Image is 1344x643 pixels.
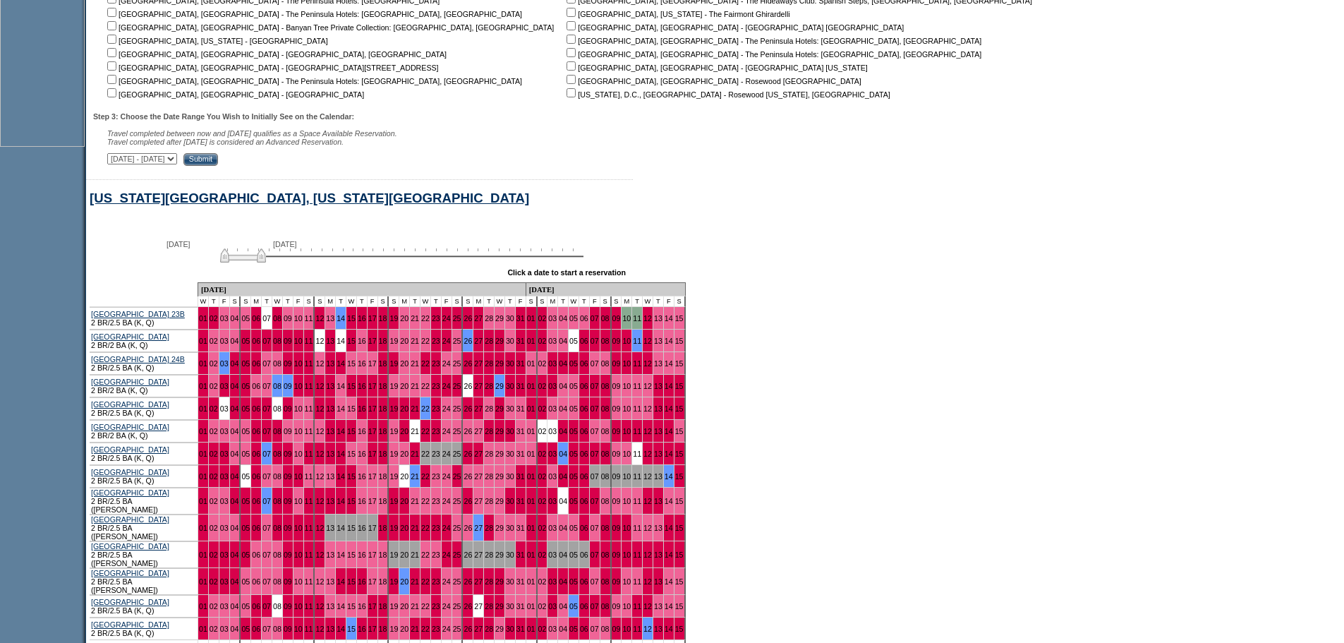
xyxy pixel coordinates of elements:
[516,427,525,435] a: 31
[643,427,652,435] a: 12
[548,404,557,413] a: 03
[622,382,631,390] a: 10
[464,359,472,368] a: 26
[379,337,387,345] a: 18
[633,427,641,435] a: 11
[273,427,281,435] a: 08
[294,359,303,368] a: 10
[442,382,451,390] a: 24
[612,427,621,435] a: 09
[538,314,547,323] a: 02
[548,337,557,345] a: 03
[633,382,641,390] a: 11
[527,404,535,413] a: 01
[654,382,662,390] a: 13
[506,314,514,323] a: 30
[368,337,377,345] a: 17
[389,404,398,413] a: 19
[633,337,641,345] a: 11
[432,314,440,323] a: 23
[262,382,271,390] a: 07
[231,450,239,458] a: 04
[231,314,239,323] a: 04
[337,450,345,458] a: 14
[442,404,451,413] a: 24
[241,359,250,368] a: 05
[622,314,631,323] a: 10
[358,314,366,323] a: 16
[347,404,356,413] a: 15
[91,445,169,454] a: [GEOGRAPHIC_DATA]
[389,314,398,323] a: 19
[241,427,250,435] a: 05
[358,337,366,345] a: 16
[91,355,185,363] a: [GEOGRAPHIC_DATA] 24B
[569,404,578,413] a: 05
[337,314,345,323] a: 14
[210,427,218,435] a: 02
[516,404,525,413] a: 31
[516,314,525,323] a: 31
[199,427,207,435] a: 01
[210,382,218,390] a: 02
[485,427,493,435] a: 28
[326,382,334,390] a: 13
[622,427,631,435] a: 10
[210,359,218,368] a: 02
[379,404,387,413] a: 18
[453,337,461,345] a: 25
[612,314,621,323] a: 09
[612,337,621,345] a: 09
[199,382,207,390] a: 01
[569,359,578,368] a: 05
[538,359,547,368] a: 02
[337,404,345,413] a: 14
[516,337,525,345] a: 31
[220,450,229,458] a: 03
[601,404,610,413] a: 08
[442,337,451,345] a: 24
[516,382,525,390] a: 31
[559,427,567,435] a: 04
[464,314,472,323] a: 26
[220,382,229,390] a: 03
[273,337,281,345] a: 08
[453,404,461,413] a: 25
[305,359,313,368] a: 11
[421,382,430,390] a: 22
[379,382,387,390] a: 18
[231,359,239,368] a: 04
[654,404,662,413] a: 13
[432,382,440,390] a: 23
[569,427,578,435] a: 05
[91,310,185,318] a: [GEOGRAPHIC_DATA] 23B
[400,337,408,345] a: 20
[591,359,599,368] a: 07
[665,382,673,390] a: 14
[453,427,461,435] a: 25
[432,337,440,345] a: 23
[347,337,356,345] a: 15
[379,359,387,368] a: 18
[580,382,588,390] a: 06
[294,382,303,390] a: 10
[675,359,684,368] a: 15
[527,359,535,368] a: 01
[464,427,472,435] a: 26
[665,359,673,368] a: 14
[559,314,567,323] a: 04
[400,314,408,323] a: 20
[305,337,313,345] a: 11
[580,427,588,435] a: 06
[347,314,356,323] a: 15
[241,450,250,458] a: 05
[183,153,218,166] input: Submit
[368,382,377,390] a: 17
[389,427,398,435] a: 19
[326,337,334,345] a: 13
[220,427,229,435] a: 03
[294,314,303,323] a: 10
[358,382,366,390] a: 16
[506,337,514,345] a: 30
[389,382,398,390] a: 19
